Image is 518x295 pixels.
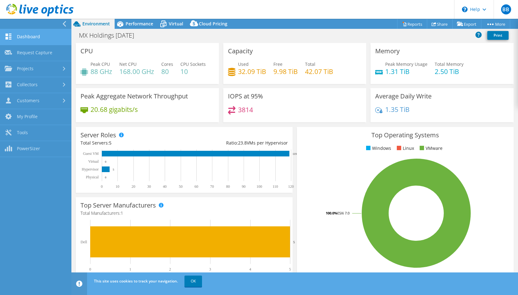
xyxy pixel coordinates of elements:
[80,240,87,244] text: Dell
[80,93,188,100] h3: Peak Aggregate Network Throughput
[501,4,511,14] span: BB
[288,184,294,189] text: 120
[238,140,247,146] span: 23.8
[129,267,131,271] text: 1
[228,48,253,55] h3: Capacity
[180,61,206,67] span: CPU Sockets
[249,267,251,271] text: 4
[116,184,119,189] text: 10
[272,184,278,189] text: 110
[121,210,123,216] span: 1
[395,145,414,152] li: Linux
[80,48,93,55] h3: CPU
[169,267,171,271] text: 2
[302,132,509,139] h3: Top Operating Systems
[199,21,227,27] span: Cloud Pricing
[91,106,138,113] h4: 20.68 gigabits/s
[82,167,99,171] text: Hypervisor
[238,68,266,75] h4: 32.09 TiB
[180,68,206,75] h4: 10
[326,211,337,215] tspan: 100.0%
[365,145,391,152] li: Windows
[184,276,202,287] a: OK
[109,140,111,146] span: 5
[119,61,137,67] span: Net CPU
[76,32,144,39] h1: MX Holdings [DATE]
[80,210,288,217] h4: Total Manufacturers:
[385,68,427,75] h4: 1.31 TiB
[163,184,167,189] text: 40
[462,7,468,12] svg: \n
[194,184,198,189] text: 60
[242,184,246,189] text: 90
[418,145,443,152] li: VMware
[427,19,453,29] a: Share
[105,160,106,163] text: 0
[83,151,99,156] text: Guest VM
[435,61,464,67] span: Total Memory
[82,21,110,27] span: Environment
[397,19,427,29] a: Reports
[226,184,230,189] text: 80
[169,21,183,27] span: Virtual
[487,31,509,40] a: Print
[305,68,333,75] h4: 42.07 TiB
[179,184,183,189] text: 50
[273,68,298,75] h4: 9.98 TiB
[119,68,154,75] h4: 168.00 GHz
[238,106,253,113] h4: 3814
[80,132,116,139] h3: Server Roles
[337,211,350,215] tspan: ESXi 7.0
[184,140,288,146] div: Ratio: VMs per Hypervisor
[385,106,410,113] h4: 1.35 TiB
[91,61,110,67] span: Peak CPU
[126,21,153,27] span: Performance
[238,61,249,67] span: Used
[147,184,151,189] text: 30
[293,240,295,244] text: 5
[105,176,106,179] text: 0
[305,61,315,67] span: Total
[161,61,173,67] span: Cores
[80,140,184,146] div: Total Servers:
[293,152,297,155] text: 119
[80,202,156,209] h3: Top Server Manufacturers
[88,159,99,164] text: Virtual
[91,68,112,75] h4: 88 GHz
[101,184,103,189] text: 0
[209,267,211,271] text: 3
[452,19,481,29] a: Export
[435,68,464,75] h4: 2.50 TiB
[86,175,99,179] text: Physical
[113,168,114,171] text: 5
[132,184,135,189] text: 20
[375,48,400,55] h3: Memory
[161,68,173,75] h4: 80
[94,278,178,284] span: This site uses cookies to track your navigation.
[210,184,214,189] text: 70
[481,19,510,29] a: More
[228,93,263,100] h3: IOPS at 95%
[289,267,291,271] text: 5
[89,267,91,271] text: 0
[256,184,262,189] text: 100
[385,61,427,67] span: Peak Memory Usage
[273,61,282,67] span: Free
[375,93,432,100] h3: Average Daily Write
